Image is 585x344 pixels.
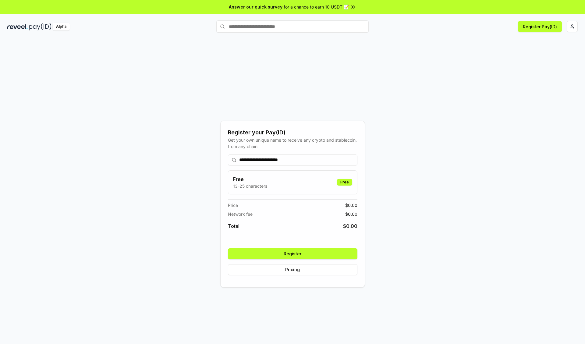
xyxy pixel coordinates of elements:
[7,23,28,30] img: reveel_dark
[228,128,357,137] div: Register your Pay(ID)
[228,264,357,275] button: Pricing
[337,179,352,186] div: Free
[228,248,357,259] button: Register
[343,222,357,230] span: $ 0.00
[228,202,238,208] span: Price
[518,21,562,32] button: Register Pay(ID)
[345,202,357,208] span: $ 0.00
[229,4,282,10] span: Answer our quick survey
[233,176,267,183] h3: Free
[29,23,51,30] img: pay_id
[233,183,267,189] p: 13-25 characters
[228,137,357,150] div: Get your own unique name to receive any crypto and stablecoin, from any chain
[228,211,253,217] span: Network fee
[284,4,349,10] span: for a chance to earn 10 USDT 📝
[345,211,357,217] span: $ 0.00
[228,222,239,230] span: Total
[53,23,70,30] div: Alpha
